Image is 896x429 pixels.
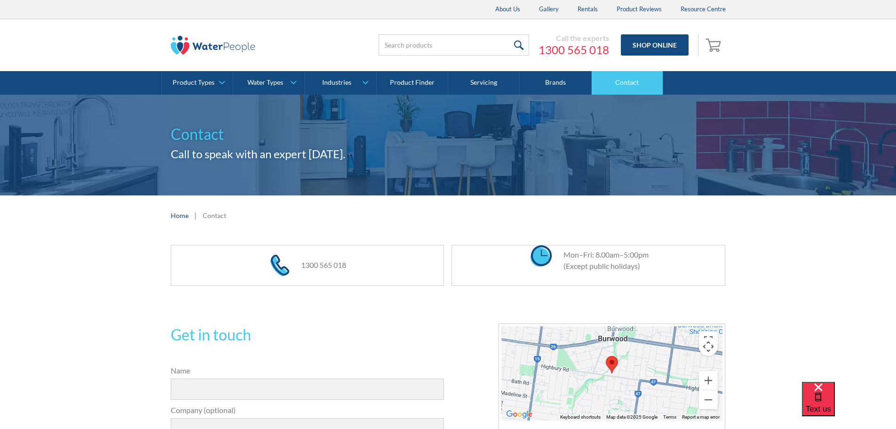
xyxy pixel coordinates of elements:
[706,37,723,52] img: shopping cart
[233,71,304,95] a: Water Types
[171,123,726,146] h1: Contact
[379,34,529,56] input: Search products
[520,71,591,95] a: Brands
[703,34,726,57] a: Open empty cart
[504,408,535,421] img: Google
[560,414,601,421] button: Keyboard shortcuts
[448,71,520,95] a: Servicing
[173,79,214,87] div: Product Types
[171,365,444,376] label: Name
[301,260,346,269] a: 1300 565 018
[504,408,535,421] a: Open this area in Google Maps (opens a new window)
[531,245,552,267] img: clock icon
[699,337,718,356] button: Map camera controls
[322,79,351,87] div: Industries
[193,210,198,221] div: |
[621,34,689,56] a: Shop Online
[699,390,718,409] button: Zoom out
[699,371,718,390] button: Zoom in
[247,79,283,87] div: Water Types
[682,414,720,420] a: Report a map error
[162,71,233,95] a: Product Types
[171,210,189,220] a: Home
[699,331,718,350] button: Toggle fullscreen view
[377,71,448,95] a: Product Finder
[305,71,376,95] a: Industries
[539,43,609,57] a: 1300 565 018
[171,146,726,162] h2: Call to speak with an expert [DATE].
[171,324,444,346] h2: Get in touch
[606,414,658,420] span: Map data ©2025 Google
[802,382,896,429] iframe: podium webchat widget bubble
[663,414,676,420] a: Terms (opens in new tab)
[171,405,444,416] label: Company (optional)
[270,255,289,276] img: phone icon
[539,33,609,43] div: Call the experts
[171,36,255,55] img: The Water People
[554,249,649,272] div: Mon–Fri: 8.00am–5:00pm (Except public holidays)
[592,71,663,95] a: Contact
[203,210,226,220] div: Contact
[606,356,618,373] div: Map pin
